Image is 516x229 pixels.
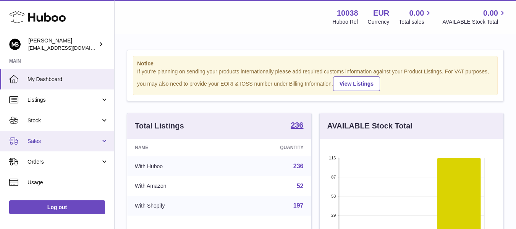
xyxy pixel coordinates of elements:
div: Currency [368,18,390,26]
span: 0.00 [409,8,424,18]
a: 236 [293,163,304,169]
strong: EUR [373,8,389,18]
span: Usage [27,179,108,186]
h3: AVAILABLE Stock Total [327,121,412,131]
span: Stock [27,117,100,124]
div: If you're planning on sending your products internationally please add required customs informati... [137,68,493,91]
a: 0.00 Total sales [399,8,433,26]
span: Orders [27,158,100,166]
span: 0.00 [483,8,498,18]
text: 58 [331,194,336,198]
span: Total sales [399,18,433,26]
a: 0.00 AVAILABLE Stock Total [442,8,507,26]
text: 87 [331,175,336,179]
a: 197 [293,202,304,209]
span: My Dashboard [27,76,108,83]
span: Listings [27,96,100,104]
span: [EMAIL_ADDRESS][DOMAIN_NAME] [28,45,112,51]
a: 52 [297,183,304,189]
strong: 10038 [337,8,358,18]
div: [PERSON_NAME] [28,37,97,52]
text: 116 [329,156,336,160]
th: Name [127,139,228,156]
span: Sales [27,138,100,145]
a: Log out [9,200,105,214]
h3: Total Listings [135,121,184,131]
td: With Huboo [127,156,228,176]
div: Huboo Ref [333,18,358,26]
strong: 236 [291,121,303,129]
td: With Shopify [127,196,228,216]
text: 29 [331,213,336,218]
th: Quantity [228,139,311,156]
td: With Amazon [127,176,228,196]
a: View Listings [333,76,380,91]
a: 236 [291,121,303,130]
strong: Notice [137,60,493,67]
img: hi@margotbardot.com [9,39,21,50]
span: AVAILABLE Stock Total [442,18,507,26]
